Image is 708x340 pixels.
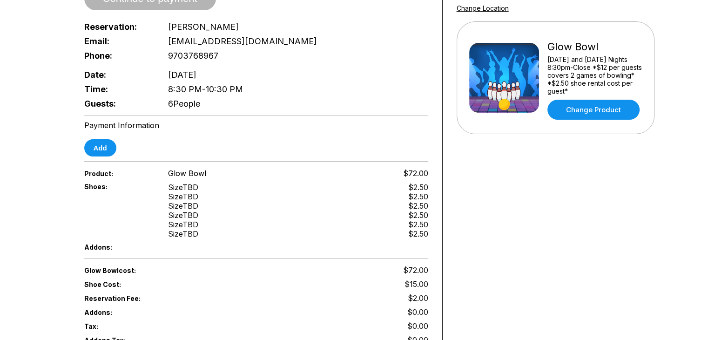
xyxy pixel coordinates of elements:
[403,265,428,275] span: $72.00
[469,43,539,113] img: Glow Bowl
[168,36,317,46] span: [EMAIL_ADDRESS][DOMAIN_NAME]
[84,183,153,190] span: Shoes:
[168,70,196,80] span: [DATE]
[407,321,428,331] span: $0.00
[408,229,428,238] div: $2.50
[84,36,153,46] span: Email:
[84,308,153,316] span: Addons:
[168,169,206,178] span: Glow Bowl
[168,84,243,94] span: 8:30 PM - 10:30 PM
[168,192,198,201] div: Size TBD
[408,211,428,220] div: $2.50
[84,121,428,130] div: Payment Information
[405,279,428,289] span: $15.00
[168,211,198,220] div: Size TBD
[84,170,153,177] span: Product:
[168,201,198,211] div: Size TBD
[168,22,239,32] span: [PERSON_NAME]
[408,201,428,211] div: $2.50
[84,139,116,156] button: Add
[84,51,153,61] span: Phone:
[408,220,428,229] div: $2.50
[168,99,200,109] span: 6 People
[408,293,428,303] span: $2.00
[84,266,256,274] span: Glow Bowl cost:
[168,229,198,238] div: Size TBD
[403,169,428,178] span: $72.00
[547,41,642,53] div: Glow Bowl
[547,55,642,95] div: [DATE] and [DATE] Nights 8:30pm-Close *$12 per guests covers 2 games of bowling* *$2.50 shoe rent...
[84,280,153,288] span: Shoe Cost:
[408,192,428,201] div: $2.50
[84,22,153,32] span: Reservation:
[408,183,428,192] div: $2.50
[84,84,153,94] span: Time:
[84,70,153,80] span: Date:
[84,294,256,302] span: Reservation Fee:
[168,51,218,61] span: 9703768967
[547,100,640,120] a: Change Product
[84,243,153,251] span: Addons:
[84,99,153,109] span: Guests:
[457,4,509,12] a: Change Location
[168,220,198,229] div: Size TBD
[407,307,428,317] span: $0.00
[168,183,198,192] div: Size TBD
[84,322,153,330] span: Tax:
